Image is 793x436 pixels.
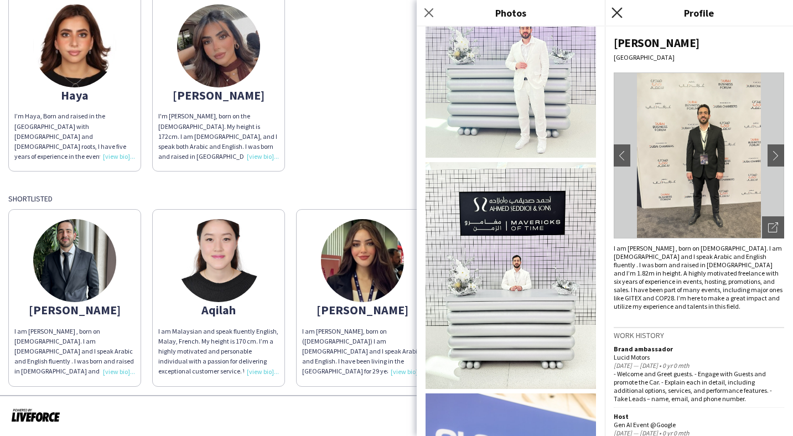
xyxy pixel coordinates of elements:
[614,361,784,370] div: [DATE] — [DATE] • 0 yr 0 mth
[614,421,784,429] div: Gen AI Event @Google
[614,53,784,61] div: [GEOGRAPHIC_DATA]
[11,407,60,423] img: Powered by Liveforce
[14,111,135,162] div: I’m Haya, Born and raised in the [GEOGRAPHIC_DATA] with [DEMOGRAPHIC_DATA] and [DEMOGRAPHIC_DATA]...
[177,4,260,87] img: thumb-6721d787b6dfa.jpeg
[614,370,784,403] div: - Welcome and Greet guests. - Engage with Guests and promote the Car. - Explain each in detail, i...
[614,72,784,238] img: Crew avatar or photo
[614,412,784,421] div: Host
[33,4,116,87] img: thumb-683b6bd70ba4c.jpeg
[614,35,784,50] div: [PERSON_NAME]
[158,111,279,162] div: I'm [PERSON_NAME], born on the [DEMOGRAPHIC_DATA]. My height is 172cm. I am [DEMOGRAPHIC_DATA], a...
[614,345,784,353] div: Brand ambassador
[614,244,784,310] div: I am [PERSON_NAME] , born on [DEMOGRAPHIC_DATA]. I am [DEMOGRAPHIC_DATA] and I speak Arabic and E...
[321,219,404,302] img: thumb-65573fa8c7a8a.png
[177,219,260,302] img: thumb-63710ea43099c.jpg
[302,327,422,406] span: I am [PERSON_NAME], born on ([DEMOGRAPHIC_DATA]) I am [DEMOGRAPHIC_DATA] and I speak Arabic and E...
[158,90,279,100] div: [PERSON_NAME]
[614,353,784,361] div: Lucid Motors
[302,305,423,315] div: [PERSON_NAME]
[614,330,784,340] h3: Work history
[426,162,596,390] img: Crew photo 951171
[762,216,784,238] div: Open photos pop-in
[14,305,135,315] div: [PERSON_NAME]
[158,305,279,315] div: Aqilah
[158,326,279,377] div: I am Malaysian and speak fluently English, Malay, French. My height is 170 cm. I’m a highly motiv...
[14,326,135,377] div: I am [PERSON_NAME] , born on [DEMOGRAPHIC_DATA]. I am [DEMOGRAPHIC_DATA] and I speak Arabic and E...
[417,6,605,20] h3: Photos
[605,6,793,20] h3: Profile
[8,194,785,204] div: Shortlisted
[14,90,135,100] div: Haya
[33,219,116,302] img: thumb-522eba01-378c-4e29-824e-2a9222cc89e5.jpg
